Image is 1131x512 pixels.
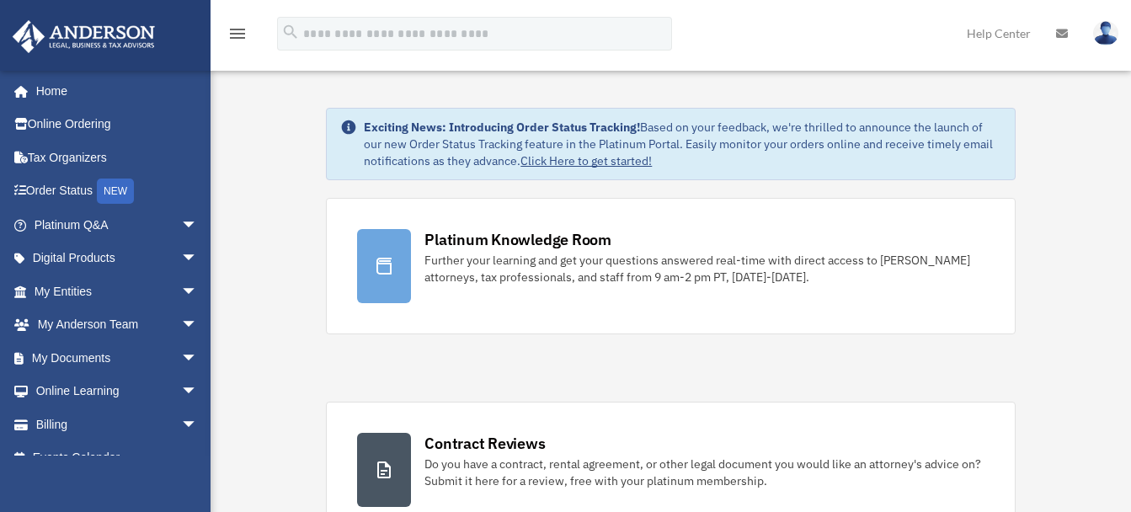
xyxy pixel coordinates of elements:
[181,275,215,309] span: arrow_drop_down
[181,242,215,276] span: arrow_drop_down
[424,229,611,250] div: Platinum Knowledge Room
[12,275,223,308] a: My Entitiesarrow_drop_down
[326,198,1015,334] a: Platinum Knowledge Room Further your learning and get your questions answered real-time with dire...
[12,408,223,441] a: Billingarrow_drop_down
[520,153,652,168] a: Click Here to get started!
[8,20,160,53] img: Anderson Advisors Platinum Portal
[12,74,215,108] a: Home
[424,456,984,489] div: Do you have a contract, rental agreement, or other legal document you would like an attorney's ad...
[424,252,984,285] div: Further your learning and get your questions answered real-time with direct access to [PERSON_NAM...
[227,24,248,44] i: menu
[1093,21,1118,45] img: User Pic
[181,341,215,376] span: arrow_drop_down
[97,179,134,204] div: NEW
[181,208,215,243] span: arrow_drop_down
[181,375,215,409] span: arrow_drop_down
[227,29,248,44] a: menu
[12,441,223,475] a: Events Calendar
[12,375,223,408] a: Online Learningarrow_drop_down
[364,119,1000,169] div: Based on your feedback, we're thrilled to announce the launch of our new Order Status Tracking fe...
[12,242,223,275] a: Digital Productsarrow_drop_down
[12,108,223,141] a: Online Ordering
[424,433,545,454] div: Contract Reviews
[181,408,215,442] span: arrow_drop_down
[12,308,223,342] a: My Anderson Teamarrow_drop_down
[12,141,223,174] a: Tax Organizers
[181,308,215,343] span: arrow_drop_down
[12,208,223,242] a: Platinum Q&Aarrow_drop_down
[281,23,300,41] i: search
[364,120,640,135] strong: Exciting News: Introducing Order Status Tracking!
[12,174,223,209] a: Order StatusNEW
[12,341,223,375] a: My Documentsarrow_drop_down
